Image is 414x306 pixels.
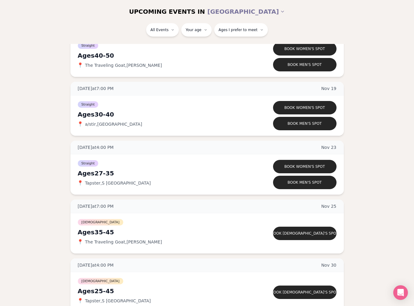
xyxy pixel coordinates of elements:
[273,101,337,114] button: Book women's spot
[78,219,123,225] span: [DEMOGRAPHIC_DATA]
[181,23,212,37] button: Your age
[185,27,201,32] span: Your age
[150,27,168,32] span: All Events
[321,262,337,268] span: Nov 30
[85,239,162,245] span: The Traveling Goat , [PERSON_NAME]
[214,23,268,37] button: Ages I prefer to meet
[78,181,83,185] span: 📍
[78,122,83,127] span: 📍
[129,7,205,16] span: UPCOMING EVENTS IN
[85,298,151,304] span: Tapster , S [GEOGRAPHIC_DATA]
[78,110,250,119] div: Ages 30-40
[78,287,250,295] div: Ages 25-45
[78,51,250,60] div: Ages 40-50
[78,239,83,244] span: 📍
[85,180,151,186] span: Tapster , S [GEOGRAPHIC_DATA]
[273,286,337,299] button: Book [DEMOGRAPHIC_DATA]'s spot
[146,23,179,37] button: All Events
[273,176,337,189] button: Book men's spot
[78,278,123,284] span: [DEMOGRAPHIC_DATA]
[273,42,337,56] button: Book women's spot
[78,42,99,49] span: Straight
[78,169,250,178] div: Ages 27-35
[393,285,408,300] div: Open Intercom Messenger
[273,227,337,240] button: Book [DEMOGRAPHIC_DATA]'s spot
[78,101,99,108] span: Straight
[321,85,337,92] span: Nov 19
[273,117,337,130] button: Book men's spot
[273,58,337,71] button: Book men's spot
[78,203,114,209] span: [DATE] at 7:00 PM
[78,85,114,92] span: [DATE] at 7:00 PM
[78,228,250,236] div: Ages 35-45
[78,262,114,268] span: [DATE] at 4:00 PM
[273,160,337,173] button: Book women's spot
[321,203,337,209] span: Nov 25
[85,62,162,68] span: The Traveling Goat , [PERSON_NAME]
[207,5,285,18] button: [GEOGRAPHIC_DATA]
[321,144,337,150] span: Nov 23
[78,63,83,68] span: 📍
[78,160,99,167] span: Straight
[85,121,142,127] span: a/stir , [GEOGRAPHIC_DATA]
[78,298,83,303] span: 📍
[78,144,114,150] span: [DATE] at 4:00 PM
[218,27,257,32] span: Ages I prefer to meet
